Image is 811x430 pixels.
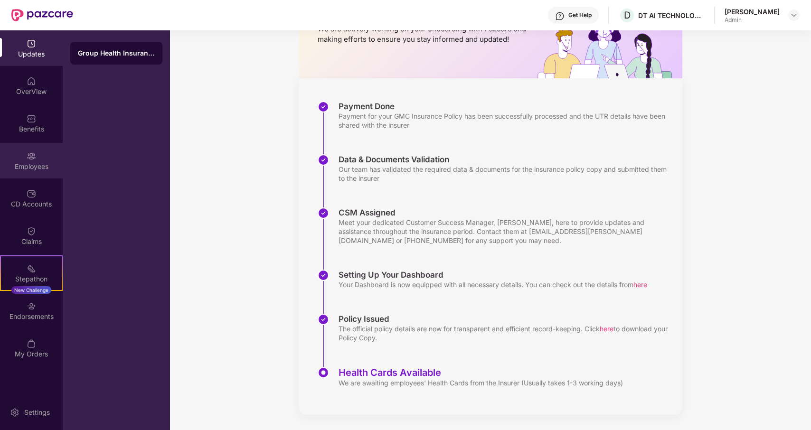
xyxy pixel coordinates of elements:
[339,101,673,112] div: Payment Done
[318,101,329,112] img: svg+xml;base64,PHN2ZyBpZD0iU3RlcC1Eb25lLTMyeDMyIiB4bWxucz0iaHR0cDovL3d3dy53My5vcmcvMjAwMC9zdmciIH...
[11,286,51,294] div: New Challenge
[339,324,673,342] div: The official policy details are now for transparent and efficient record-keeping. Click to downlo...
[339,154,673,165] div: Data & Documents Validation
[318,314,329,325] img: svg+xml;base64,PHN2ZyBpZD0iU3RlcC1Eb25lLTMyeDMyIiB4bWxucz0iaHR0cDovL3d3dy53My5vcmcvMjAwMC9zdmciIH...
[27,189,36,198] img: svg+xml;base64,PHN2ZyBpZD0iQ0RfQWNjb3VudHMiIGRhdGEtbmFtZT0iQ0QgQWNjb3VudHMiIHhtbG5zPSJodHRwOi8vd3...
[1,274,62,284] div: Stepathon
[318,207,329,219] img: svg+xml;base64,PHN2ZyBpZD0iU3RlcC1Eb25lLTMyeDMyIiB4bWxucz0iaHR0cDovL3d3dy53My5vcmcvMjAwMC9zdmciIH...
[725,16,780,24] div: Admin
[27,151,36,161] img: svg+xml;base64,PHN2ZyBpZD0iRW1wbG95ZWVzIiB4bWxucz0iaHR0cDovL3d3dy53My5vcmcvMjAwMC9zdmciIHdpZHRoPS...
[339,280,647,289] div: Your Dashboard is now equipped with all necessary details. You can check out the details from
[318,270,329,281] img: svg+xml;base64,PHN2ZyBpZD0iU3RlcC1Eb25lLTMyeDMyIiB4bWxucz0iaHR0cDovL3d3dy53My5vcmcvMjAwMC9zdmciIH...
[318,367,329,378] img: svg+xml;base64,PHN2ZyBpZD0iU3RlcC1BY3RpdmUtMzJ4MzIiIHhtbG5zPSJodHRwOi8vd3d3LnczLm9yZy8yMDAwL3N2Zy...
[27,76,36,86] img: svg+xml;base64,PHN2ZyBpZD0iSG9tZSIgeG1sbnM9Imh0dHA6Ly93d3cudzMub3JnLzIwMDAvc3ZnIiB3aWR0aD0iMjAiIG...
[339,314,673,324] div: Policy Issued
[27,39,36,48] img: svg+xml;base64,PHN2ZyBpZD0iVXBkYXRlZCIgeG1sbnM9Imh0dHA6Ly93d3cudzMub3JnLzIwMDAvc3ZnIiB3aWR0aD0iMj...
[27,339,36,348] img: svg+xml;base64,PHN2ZyBpZD0iTXlfT3JkZXJzIiBkYXRhLW5hbWU9Ik15IE9yZGVycyIgeG1sbnM9Imh0dHA6Ly93d3cudz...
[10,408,19,417] img: svg+xml;base64,PHN2ZyBpZD0iU2V0dGluZy0yMHgyMCIgeG1sbnM9Imh0dHA6Ly93d3cudzMub3JnLzIwMDAvc3ZnIiB3aW...
[633,280,647,289] span: here
[27,114,36,123] img: svg+xml;base64,PHN2ZyBpZD0iQmVuZWZpdHMiIHhtbG5zPSJodHRwOi8vd3d3LnczLm9yZy8yMDAwL3N2ZyIgd2lkdGg9Ij...
[624,9,631,21] span: D
[339,270,647,280] div: Setting Up Your Dashboard
[538,19,682,78] img: hrOnboarding
[725,7,780,16] div: [PERSON_NAME]
[638,11,705,20] div: DT AI TECHNOLOGIES PRIVATE LIMITED
[600,325,613,333] span: here
[339,218,673,245] div: Meet your dedicated Customer Success Manager, [PERSON_NAME], here to provide updates and assistan...
[21,408,53,417] div: Settings
[555,11,565,21] img: svg+xml;base64,PHN2ZyBpZD0iSGVscC0zMngzMiIgeG1sbnM9Imh0dHA6Ly93d3cudzMub3JnLzIwMDAvc3ZnIiB3aWR0aD...
[318,154,329,166] img: svg+xml;base64,PHN2ZyBpZD0iU3RlcC1Eb25lLTMyeDMyIiB4bWxucz0iaHR0cDovL3d3dy53My5vcmcvMjAwMC9zdmciIH...
[339,367,623,378] div: Health Cards Available
[27,226,36,236] img: svg+xml;base64,PHN2ZyBpZD0iQ2xhaW0iIHhtbG5zPSJodHRwOi8vd3d3LnczLm9yZy8yMDAwL3N2ZyIgd2lkdGg9IjIwIi...
[11,9,73,21] img: New Pazcare Logo
[790,11,798,19] img: svg+xml;base64,PHN2ZyBpZD0iRHJvcGRvd24tMzJ4MzIiIHhtbG5zPSJodHRwOi8vd3d3LnczLm9yZy8yMDAwL3N2ZyIgd2...
[27,264,36,273] img: svg+xml;base64,PHN2ZyB4bWxucz0iaHR0cDovL3d3dy53My5vcmcvMjAwMC9zdmciIHdpZHRoPSIyMSIgaGVpZ2h0PSIyMC...
[339,378,623,387] div: We are awaiting employees' Health Cards from the Insurer (Usually takes 1-3 working days)
[27,301,36,311] img: svg+xml;base64,PHN2ZyBpZD0iRW5kb3JzZW1lbnRzIiB4bWxucz0iaHR0cDovL3d3dy53My5vcmcvMjAwMC9zdmciIHdpZH...
[78,48,155,58] div: Group Health Insurance
[339,112,673,130] div: Payment for your GMC Insurance Policy has been successfully processed and the UTR details have be...
[339,165,673,183] div: Our team has validated the required data & documents for the insurance policy copy and submitted ...
[339,207,673,218] div: CSM Assigned
[318,24,529,45] p: We are actively working on your onboarding with Pazcare and making efforts to ensure you stay inf...
[568,11,592,19] div: Get Help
